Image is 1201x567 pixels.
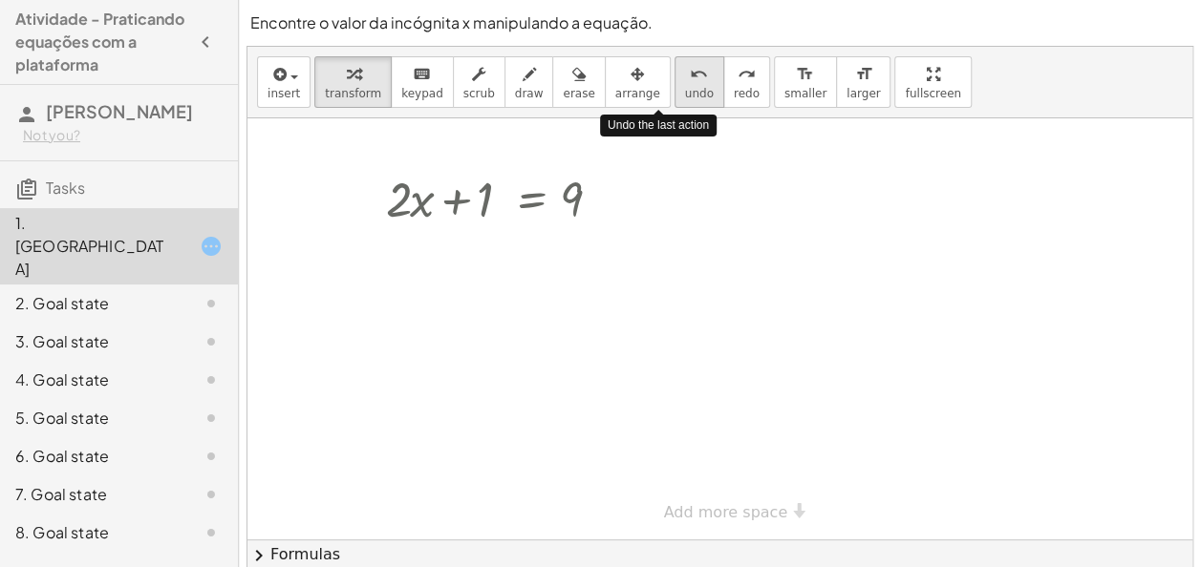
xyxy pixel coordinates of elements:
[200,368,223,391] i: Task not started.
[605,56,671,108] button: arrange
[15,445,169,468] div: 6. Goal state
[325,87,381,100] span: transform
[200,483,223,506] i: Task not started.
[796,63,814,86] i: format_size
[685,87,714,100] span: undo
[257,56,311,108] button: insert
[563,87,594,100] span: erase
[738,63,756,86] i: redo
[847,87,880,100] span: larger
[664,503,788,521] span: Add more space
[734,87,760,100] span: redo
[463,87,495,100] span: scrub
[675,56,724,108] button: undoundo
[15,330,169,353] div: 3. Goal state
[15,212,169,281] div: 1. [GEOGRAPHIC_DATA]
[15,483,169,506] div: 7. Goal state
[836,56,890,108] button: format_sizelarger
[268,87,300,100] span: insert
[401,87,443,100] span: keypad
[200,330,223,353] i: Task not started.
[15,8,188,76] h4: Atividade - Praticando equações com a plataforma
[200,521,223,544] i: Task not started.
[15,521,169,544] div: 8. Goal state
[413,63,431,86] i: keyboard
[894,56,971,108] button: fullscreen
[600,115,717,136] div: Undo the last action
[250,11,1190,34] p: Encontre o valor da incógnita x manipulando a equação.
[905,87,960,100] span: fullscreen
[23,126,223,145] div: Not you?
[504,56,554,108] button: draw
[391,56,454,108] button: keyboardkeypad
[453,56,505,108] button: scrub
[314,56,392,108] button: transform
[774,56,837,108] button: format_sizesmaller
[200,235,223,258] i: Task started.
[552,56,605,108] button: erase
[515,87,544,100] span: draw
[46,178,85,198] span: Tasks
[15,292,169,315] div: 2. Goal state
[15,368,169,391] div: 4. Goal state
[247,544,270,567] span: chevron_right
[15,407,169,430] div: 5. Goal state
[784,87,826,100] span: smaller
[615,87,660,100] span: arrange
[200,292,223,315] i: Task not started.
[854,63,872,86] i: format_size
[200,407,223,430] i: Task not started.
[46,100,193,122] span: [PERSON_NAME]
[690,63,708,86] i: undo
[723,56,770,108] button: redoredo
[200,445,223,468] i: Task not started.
